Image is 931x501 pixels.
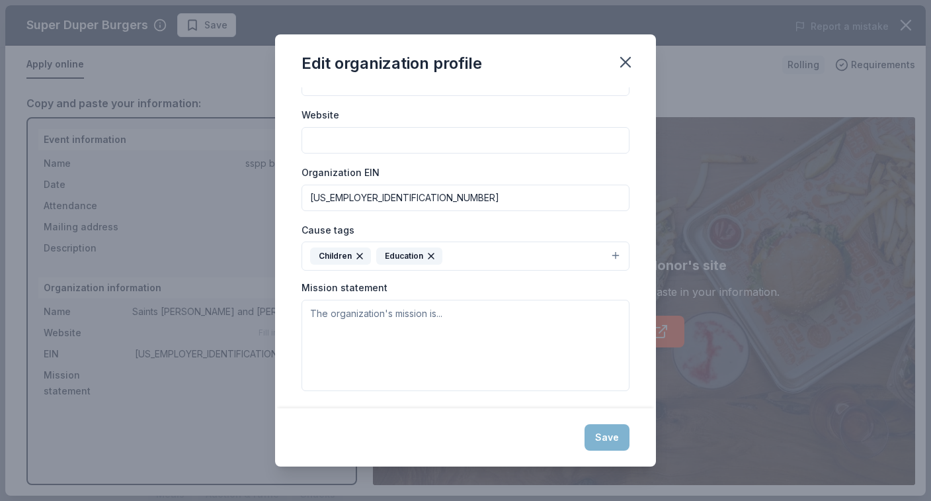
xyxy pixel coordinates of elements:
[44,219,132,235] span: Mailing address
[132,198,324,214] span: 1000
[309,280,327,296] button: Edit
[44,346,132,362] span: EIN
[204,17,227,33] span: Save
[44,198,132,214] span: Attendance
[44,367,132,399] span: Mission statement
[26,95,357,112] div: Copy and paste your information:
[132,346,324,362] span: [US_EMPLOYER_IDENTIFICATION_NUMBER]
[132,156,324,171] span: sspp bazaar 2025
[259,328,324,338] span: Fill in using "Edit"
[309,132,327,148] button: Edit
[782,56,825,74] div: Rolling
[44,156,132,171] span: Name
[795,19,889,34] button: Report a mistake
[851,57,915,73] span: Requirements
[44,304,132,320] span: Name
[26,15,148,36] div: Super Duper Burgers
[44,240,132,256] span: Description
[38,129,345,150] div: Event information
[26,51,84,79] button: Apply online
[132,304,324,320] span: Saints [PERSON_NAME] and [PERSON_NAME] School
[562,255,727,276] div: Apply on the donor's site
[44,325,132,341] span: Website
[835,57,915,73] button: Requirements
[508,284,780,300] div: Keep this open to copy and paste in your information.
[132,177,324,193] span: [DATE]
[38,277,345,298] div: Organization information
[44,177,132,193] span: Date
[373,95,553,112] div: Super Duper Burgers's Application
[604,316,684,347] a: Apply
[177,13,236,37] button: Save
